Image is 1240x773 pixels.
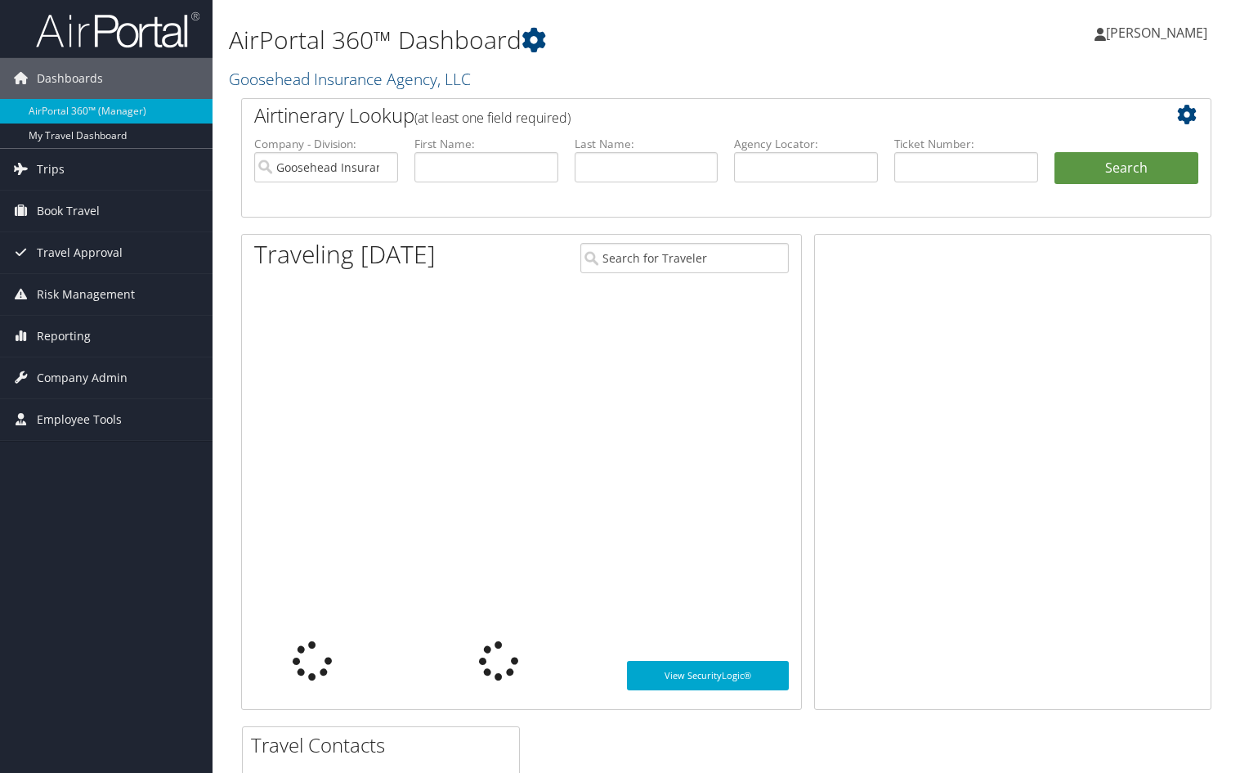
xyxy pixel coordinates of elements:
label: Ticket Number: [894,136,1038,152]
span: Reporting [37,316,91,357]
button: Search [1054,152,1198,185]
h2: Travel Contacts [251,731,519,759]
a: View SecurityLogic® [627,661,789,690]
span: Trips [37,149,65,190]
span: Book Travel [37,191,100,231]
span: Travel Approval [37,232,123,273]
h1: Traveling [DATE] [254,237,436,272]
a: Goosehead Insurance Agency, LLC [229,68,475,90]
a: [PERSON_NAME] [1095,8,1224,57]
img: airportal-logo.png [36,11,199,49]
span: (at least one field required) [414,109,571,127]
span: [PERSON_NAME] [1106,24,1207,42]
h2: Airtinerary Lookup [254,101,1117,129]
span: Employee Tools [37,399,122,440]
label: First Name: [414,136,558,152]
h1: AirPortal 360™ Dashboard [229,23,892,57]
label: Agency Locator: [734,136,878,152]
label: Company - Division: [254,136,398,152]
label: Last Name: [575,136,718,152]
span: Risk Management [37,274,135,315]
span: Dashboards [37,58,103,99]
input: Search for Traveler [580,243,789,273]
span: Company Admin [37,357,128,398]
